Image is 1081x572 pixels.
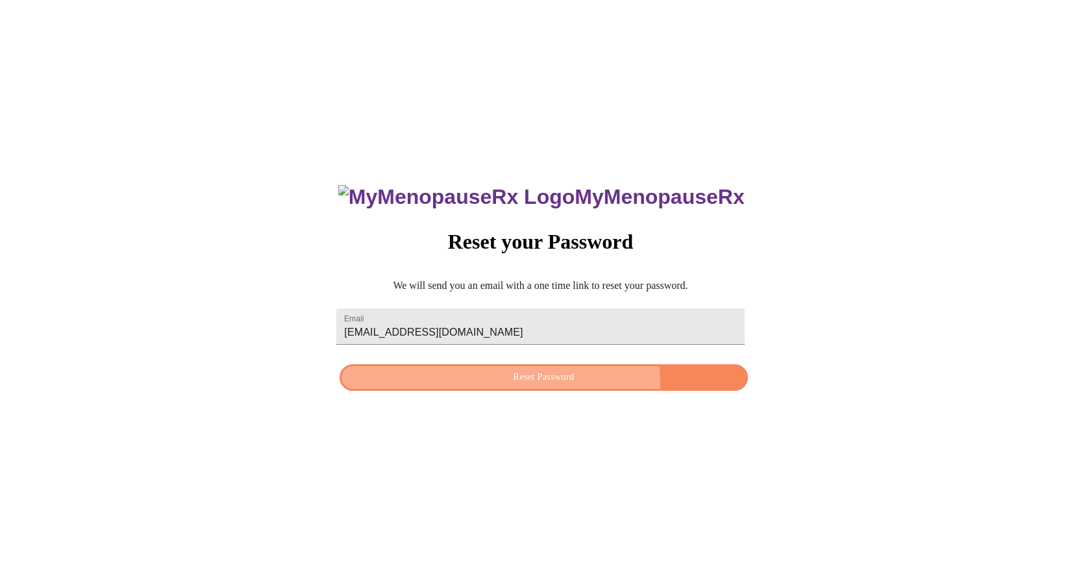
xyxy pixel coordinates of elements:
p: We will send you an email with a one time link to reset your password. [336,280,744,292]
h3: MyMenopauseRx [338,185,745,209]
h3: Reset your Password [336,230,744,254]
button: Reset Password [340,364,747,391]
img: MyMenopauseRx Logo [338,185,575,209]
span: Reset Password [354,369,732,386]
